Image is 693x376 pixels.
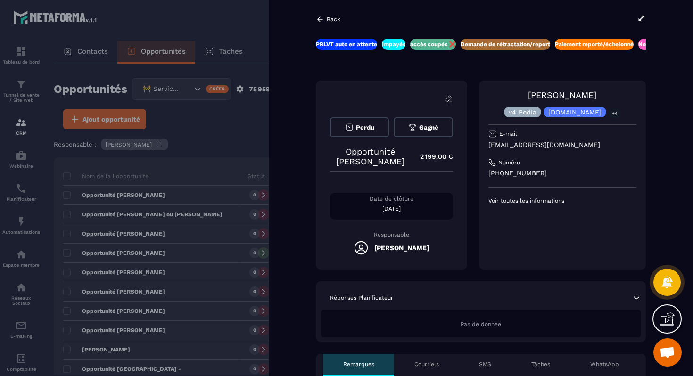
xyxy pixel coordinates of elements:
p: Courriels [414,360,439,368]
p: Paiement reporté/échelonné [555,41,634,48]
p: Remarques [343,360,374,368]
span: Gagné [419,124,438,131]
p: Date de clôture [330,195,453,203]
button: Gagné [394,117,453,137]
p: E-mail [499,130,517,138]
p: Voir toutes les informations [488,197,636,204]
p: WhatsApp [590,360,619,368]
a: [PERSON_NAME] [528,90,596,100]
p: Back [327,16,340,23]
p: PRLVT auto en attente [316,41,377,48]
span: Perdu [356,124,374,131]
p: [EMAIL_ADDRESS][DOMAIN_NAME] [488,140,636,149]
button: Perdu [330,117,389,137]
p: Demande de rétractation/report [461,41,550,48]
p: Impayés [382,41,405,48]
p: [DATE] [330,205,453,213]
p: Numéro [498,159,520,166]
a: Ouvrir le chat [653,338,682,367]
p: Responsable [330,231,453,238]
p: Réponses Planificateur [330,294,393,302]
span: Pas de donnée [461,321,501,327]
p: v4 Podia [509,109,536,115]
p: [PHONE_NUMBER] [488,169,636,178]
p: Nouveaux [638,41,666,48]
h5: [PERSON_NAME] [374,244,429,252]
p: SMS [479,360,491,368]
p: Tâches [531,360,550,368]
p: 2 199,00 € [411,147,453,166]
p: accès coupés ❌ [410,41,456,48]
p: [DOMAIN_NAME] [548,109,602,115]
p: +4 [609,108,621,118]
p: Opportunité [PERSON_NAME] [330,147,411,166]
